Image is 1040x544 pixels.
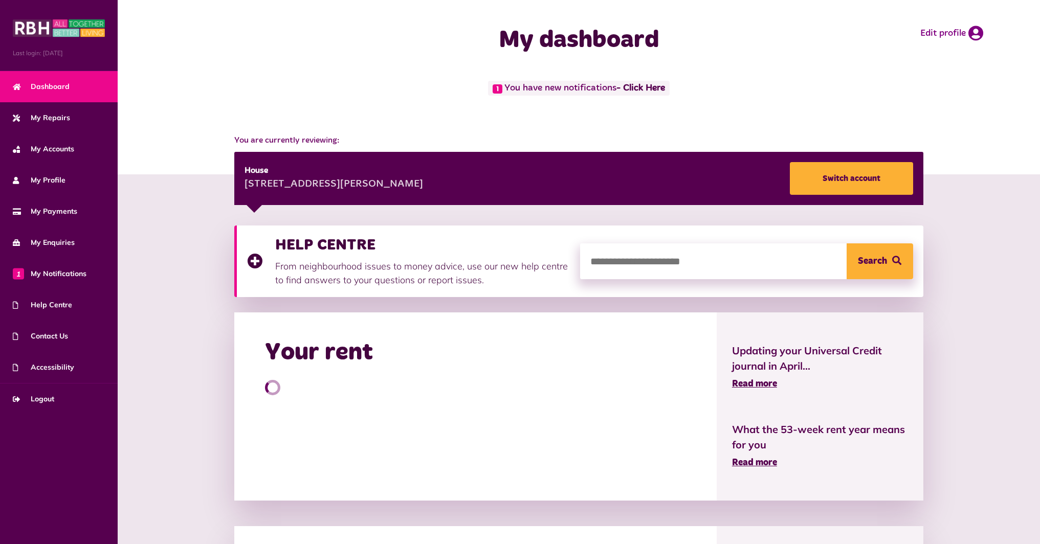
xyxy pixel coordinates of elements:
span: 1 [493,84,502,94]
span: Last login: [DATE] [13,49,105,58]
h3: HELP CENTRE [275,236,570,254]
span: Help Centre [13,300,72,310]
a: - Click Here [616,84,665,93]
span: Updating your Universal Credit journal in April... [732,343,908,374]
span: Accessibility [13,362,74,373]
div: [STREET_ADDRESS][PERSON_NAME] [245,177,423,192]
span: What the 53-week rent year means for you [732,422,908,452]
span: My Repairs [13,112,70,123]
span: My Enquiries [13,237,75,248]
span: You are currently reviewing: [234,134,923,147]
span: Dashboard [13,81,70,92]
span: My Notifications [13,268,86,279]
p: From neighbourhood issues to money advice, use our new help centre to find answers to your questi... [275,259,570,287]
a: Updating your Universal Credit journal in April... Read more [732,343,908,391]
a: What the 53-week rent year means for you Read more [732,422,908,470]
div: House [245,165,423,177]
button: Search [847,243,913,279]
span: You have new notifications [488,81,670,96]
h1: My dashboard [374,26,784,55]
span: My Payments [13,206,77,217]
img: MyRBH [13,18,105,38]
a: Edit profile [920,26,983,41]
h2: Your rent [265,338,373,368]
span: Read more [732,379,777,389]
span: Read more [732,458,777,467]
span: Logout [13,394,54,404]
a: Switch account [790,162,913,195]
span: Contact Us [13,331,68,342]
span: My Profile [13,175,65,186]
span: My Accounts [13,144,74,154]
span: Search [858,243,887,279]
span: 1 [13,268,24,279]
